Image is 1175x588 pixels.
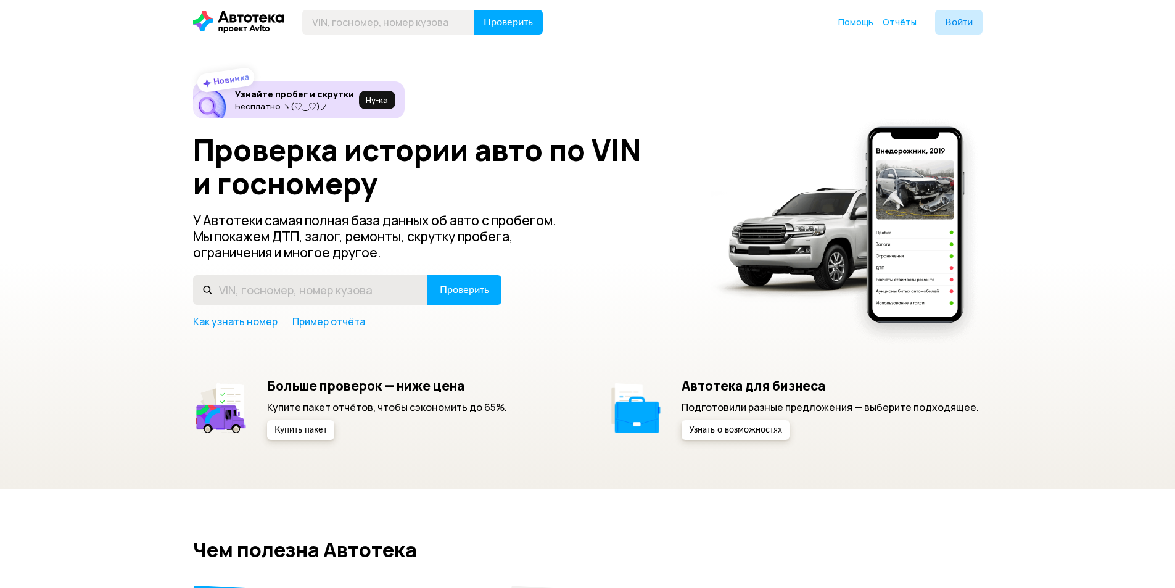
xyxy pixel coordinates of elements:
p: Подготовили разные предложения — выберите подходящее. [682,400,979,414]
input: VIN, госномер, номер кузова [193,275,428,305]
h2: Чем полезна Автотека [193,539,983,561]
span: Проверить [440,285,489,295]
span: Купить пакет [274,426,327,434]
p: Бесплатно ヽ(♡‿♡)ノ [235,101,354,111]
a: Как узнать номер [193,315,278,328]
button: Купить пакет [267,420,334,440]
input: VIN, госномер, номер кузова [302,10,474,35]
a: Пример отчёта [292,315,365,328]
h1: Проверка истории авто по VIN и госномеру [193,133,695,200]
h5: Больше проверок — ниже цена [267,378,507,394]
span: Узнать о возможностях [689,426,782,434]
span: Ну‑ка [366,95,388,105]
h5: Автотека для бизнеса [682,378,979,394]
p: Купите пакет отчётов, чтобы сэкономить до 65%. [267,400,507,414]
strong: Новинка [212,71,250,87]
p: У Автотеки самая полная база данных об авто с пробегом. Мы покажем ДТП, залог, ремонты, скрутку п... [193,212,577,260]
a: Помощь [838,16,873,28]
button: Войти [935,10,983,35]
h6: Узнайте пробег и скрутки [235,89,354,100]
button: Узнать о возможностях [682,420,790,440]
span: Войти [945,17,973,27]
button: Проверить [474,10,543,35]
span: Проверить [484,17,533,27]
button: Проверить [427,275,501,305]
a: Отчёты [883,16,917,28]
